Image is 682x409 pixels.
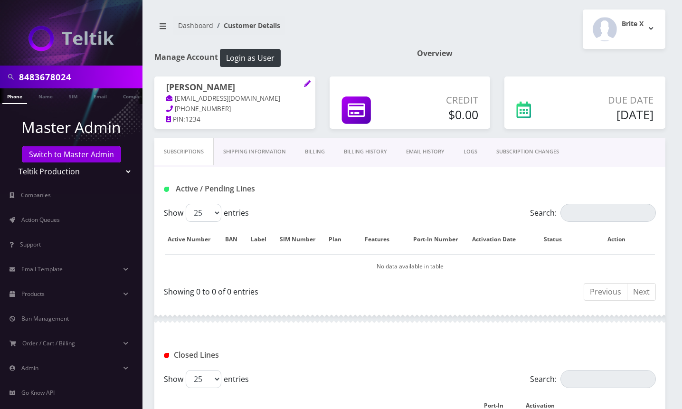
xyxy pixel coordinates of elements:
[21,265,63,273] span: Email Template
[224,226,248,253] th: BAN: activate to sort column ascending
[164,187,169,192] img: Active / Pending Lines
[220,49,281,67] button: Login as User
[278,226,326,253] th: SIM Number: activate to sort column ascending
[567,93,654,107] p: Due Date
[560,370,656,388] input: Search:
[154,16,403,43] nav: breadcrumb
[19,68,140,86] input: Search in Company
[21,389,55,397] span: Go Know API
[165,254,655,278] td: No data available in table
[34,88,57,103] a: Name
[186,370,221,388] select: Showentries
[164,282,403,297] div: Showing 0 to 0 of 0 entries
[583,10,665,49] button: Brite X
[584,283,627,301] a: Previous
[404,107,478,122] h5: $0.00
[295,138,334,165] a: Billing
[334,138,397,165] a: Billing History
[165,226,223,253] th: Active Number: activate to sort column ascending
[178,21,213,30] a: Dashboard
[587,226,655,253] th: Action: activate to sort column ascending
[214,138,295,165] a: Shipping Information
[22,146,121,162] a: Switch to Master Admin
[21,364,38,372] span: Admin
[185,115,200,124] span: 1234
[20,240,41,248] span: Support
[2,88,27,104] a: Phone
[454,138,487,165] a: LOGS
[166,94,280,104] a: [EMAIL_ADDRESS][DOMAIN_NAME]
[186,204,221,222] select: Showentries
[530,370,656,388] label: Search:
[404,93,478,107] p: Credit
[622,20,644,28] h2: Brite X
[166,82,303,94] h1: [PERSON_NAME]
[164,351,318,360] h1: Closed Lines
[164,184,318,193] h1: Active / Pending Lines
[154,138,214,165] a: Subscriptions
[164,370,249,388] label: Show entries
[21,216,60,224] span: Action Queues
[175,105,231,113] span: [PHONE_NUMBER]
[164,353,169,358] img: Closed Lines
[397,138,454,165] a: EMAIL HISTORY
[164,204,249,222] label: Show entries
[218,52,281,62] a: Login as User
[627,283,656,301] a: Next
[470,226,528,253] th: Activation Date: activate to sort column ascending
[154,49,403,67] h1: Manage Account
[64,88,82,103] a: SIM
[28,26,114,51] img: Teltik Production
[327,226,352,253] th: Plan: activate to sort column ascending
[89,88,112,103] a: Email
[249,226,277,253] th: Label: activate to sort column ascending
[530,204,656,222] label: Search:
[417,49,665,58] h1: Overview
[118,88,150,103] a: Company
[529,226,587,253] th: Status: activate to sort column ascending
[567,107,654,122] h5: [DATE]
[213,20,280,30] li: Customer Details
[21,314,69,323] span: Ban Management
[21,290,45,298] span: Products
[487,138,568,165] a: SUBSCRIPTION CHANGES
[353,226,411,253] th: Features: activate to sort column ascending
[21,191,51,199] span: Companies
[560,204,656,222] input: Search:
[22,339,75,347] span: Order / Cart / Billing
[166,115,185,124] a: PIN:
[412,226,469,253] th: Port-In Number: activate to sort column ascending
